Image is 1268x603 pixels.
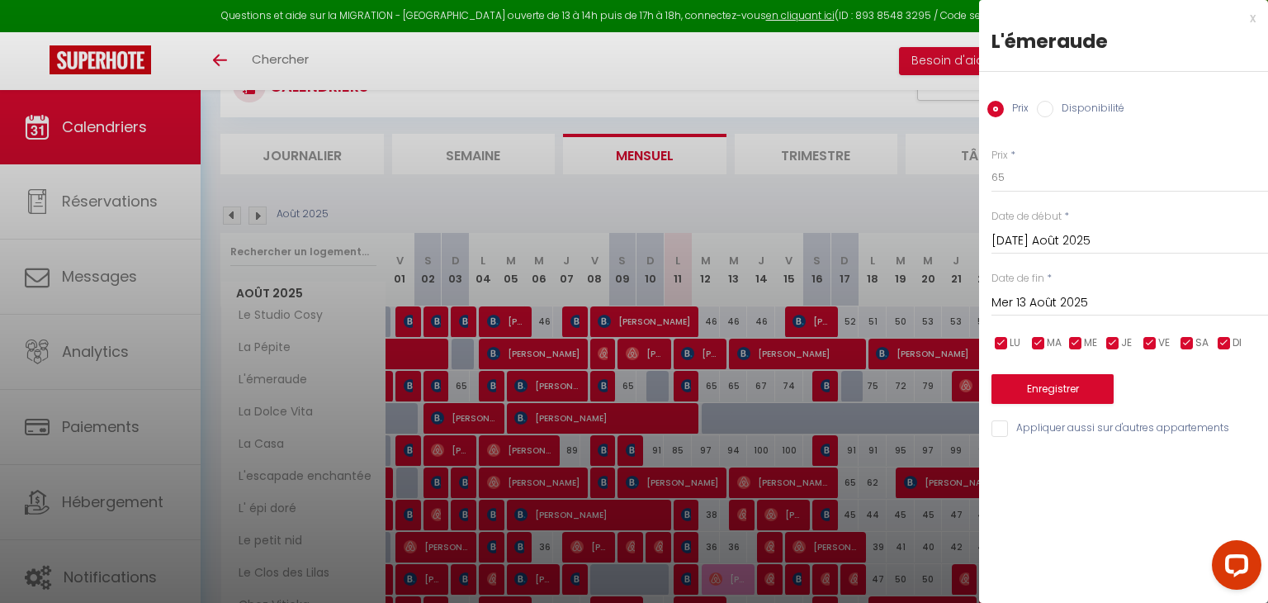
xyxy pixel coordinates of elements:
[991,148,1008,164] label: Prix
[1233,335,1242,351] span: DI
[991,271,1044,287] label: Date de fin
[991,28,1256,55] div: L'émeraude
[1004,101,1029,119] label: Prix
[1084,335,1097,351] span: ME
[1199,534,1268,603] iframe: LiveChat chat widget
[979,8,1256,28] div: x
[1010,335,1020,351] span: LU
[1158,335,1170,351] span: VE
[1053,101,1124,119] label: Disponibilité
[991,209,1062,225] label: Date de début
[1195,335,1209,351] span: SA
[1047,335,1062,351] span: MA
[1121,335,1132,351] span: JE
[991,374,1114,404] button: Enregistrer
